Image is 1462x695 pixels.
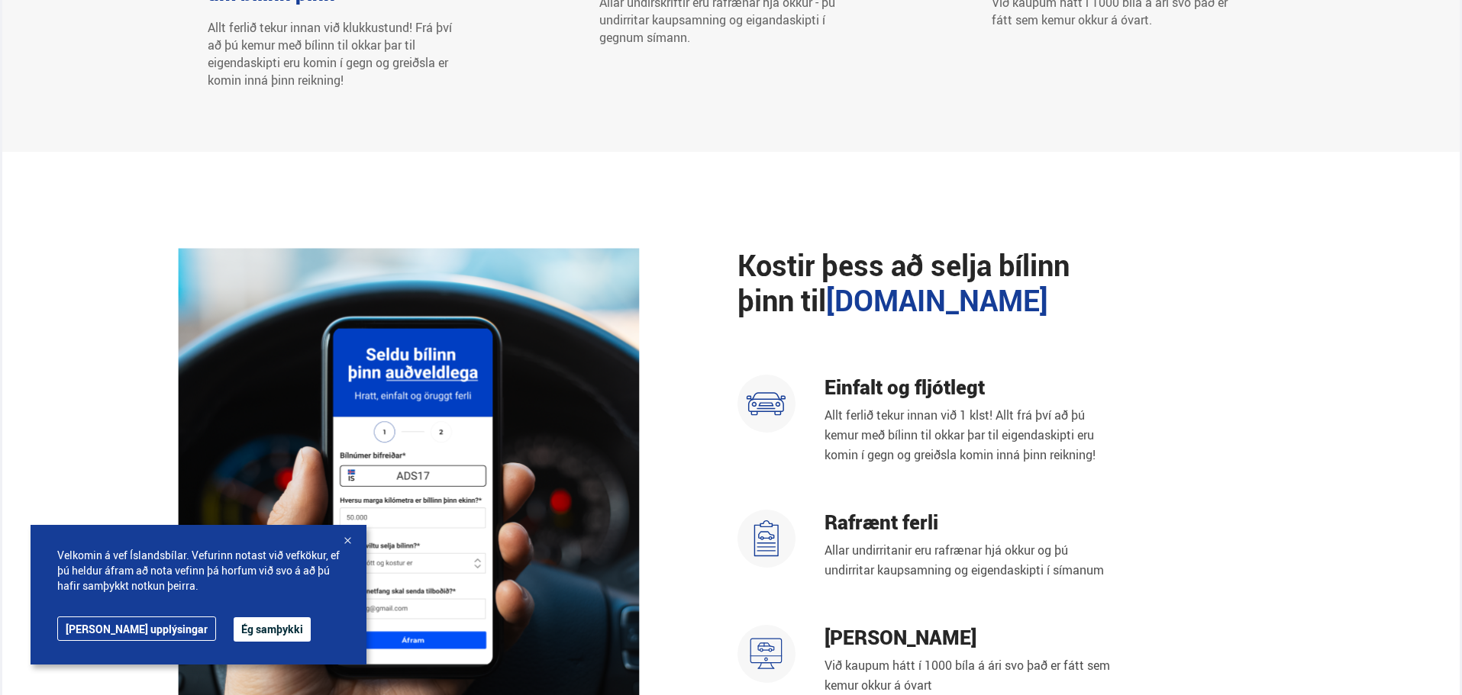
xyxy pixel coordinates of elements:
p: Allt ferlið tekur innan við 1 klst! Allt frá því að þú kemur með bílinn til okkar þar til eigenda... [825,405,1116,465]
p: Allt ferlið tekur innan við klukkustund! Frá því að þú kemur með bílinn til okkar þar til eigenda... [208,19,457,89]
h4: [PERSON_NAME] [825,625,1116,649]
h4: Rafrænt ferli [825,510,1116,534]
span: [DOMAIN_NAME] [826,281,1048,320]
img: u59VlZJ4CGDcfgRA.svg [749,636,783,671]
img: sxVYvPSuM98JaIvG.svg [745,383,787,424]
h4: Einfalt og fljótlegt [825,375,1116,399]
span: Velkomin á vef Íslandsbílar. Vefurinn notast við vefkökur, ef þú heldur áfram að nota vefinn þá h... [57,548,340,594]
h2: Kostir þess að selja bílinn þinn til [737,248,1116,318]
p: Við kaupum hátt í 1000 bíla á ári svo það er fátt sem kemur okkur á óvart [825,655,1116,695]
a: [PERSON_NAME] upplýsingar [57,616,216,641]
p: Allar undirritanir eru rafrænar hjá okkur og þú undirritar kaupsamning og eigendaskipti í símanum [825,540,1116,580]
button: Ég samþykki [234,617,311,642]
img: ak92EVLVjm1eYQ-r.svg [746,519,786,558]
